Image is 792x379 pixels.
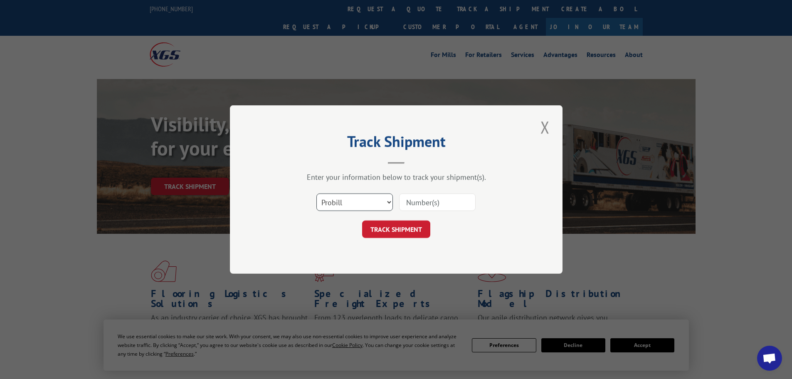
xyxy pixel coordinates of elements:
[538,116,552,139] button: Close modal
[757,346,782,371] a: Open chat
[271,136,521,151] h2: Track Shipment
[399,193,476,211] input: Number(s)
[271,172,521,182] div: Enter your information below to track your shipment(s).
[362,220,430,238] button: TRACK SHIPMENT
